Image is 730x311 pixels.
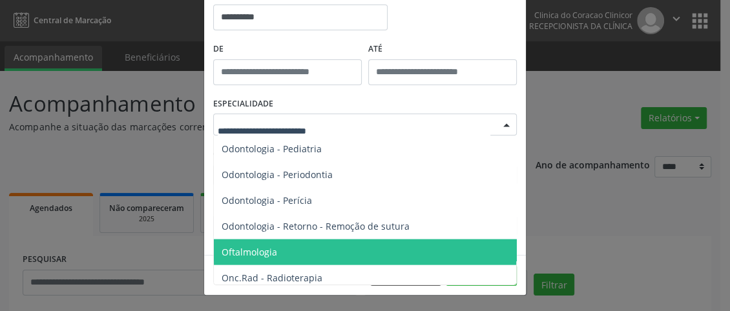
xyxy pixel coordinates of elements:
span: Odontologia - Perícia [222,194,312,206]
span: Odontologia - Retorno - Remoção de sutura [222,219,410,232]
span: Odontologia - Pediatria [222,142,322,154]
span: Odontologia - Periodontia [222,168,333,180]
span: Onc.Rad - Radioterapia [222,271,322,283]
label: ATÉ [368,39,517,59]
label: ESPECIALIDADE [213,94,273,114]
label: De [213,39,362,59]
span: Oftalmologia [222,245,277,257]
